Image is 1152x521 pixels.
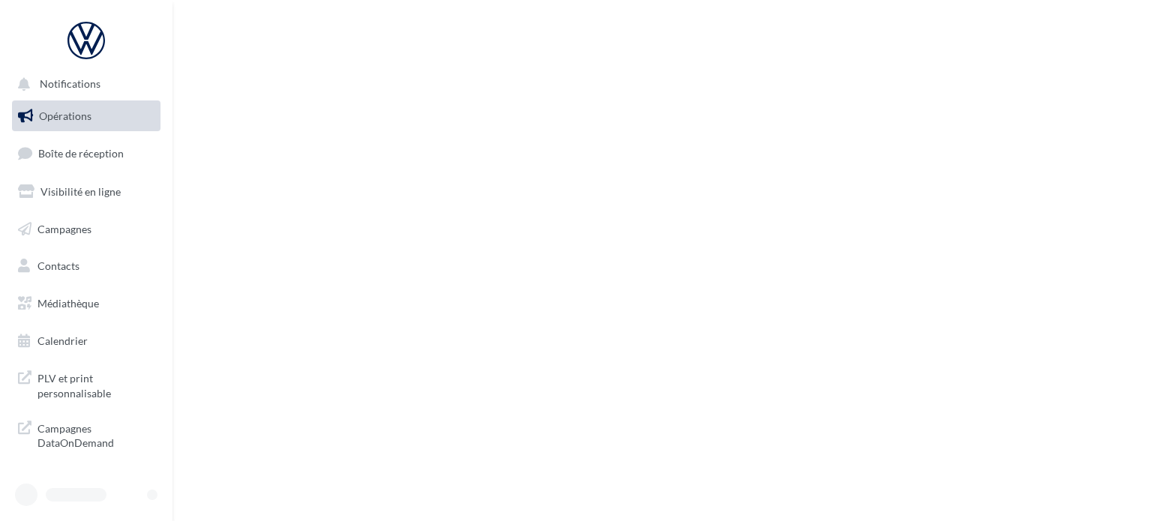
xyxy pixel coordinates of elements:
a: Visibilité en ligne [9,176,163,208]
span: Contacts [37,259,79,272]
a: Boîte de réception [9,137,163,169]
span: Boîte de réception [38,147,124,160]
span: Notifications [40,78,100,91]
a: PLV et print personnalisable [9,362,163,406]
span: Calendrier [37,334,88,347]
span: Visibilité en ligne [40,185,121,198]
a: Calendrier [9,325,163,357]
span: Campagnes DataOnDemand [37,418,154,451]
span: Médiathèque [37,297,99,310]
span: Opérations [39,109,91,122]
a: Campagnes DataOnDemand [9,412,163,457]
a: Opérations [9,100,163,132]
span: PLV et print personnalisable [37,368,154,400]
span: Campagnes [37,222,91,235]
a: Contacts [9,250,163,282]
a: Campagnes [9,214,163,245]
a: Médiathèque [9,288,163,319]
